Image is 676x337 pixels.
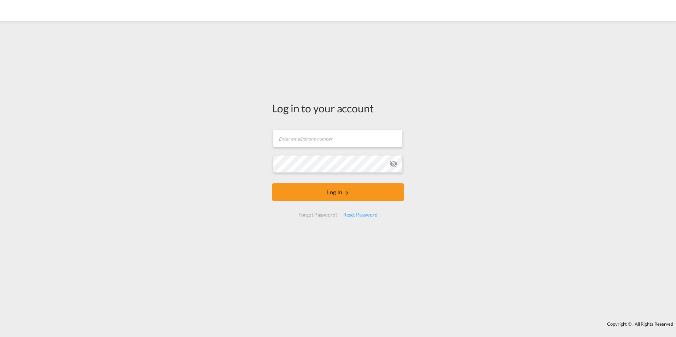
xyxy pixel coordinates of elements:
div: Forgot Password? [296,208,340,221]
input: Enter email/phone number [273,130,403,147]
md-icon: icon-eye-off [389,160,398,168]
div: Log in to your account [272,101,404,116]
div: Reset Password [340,208,380,221]
button: LOGIN [272,183,404,201]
